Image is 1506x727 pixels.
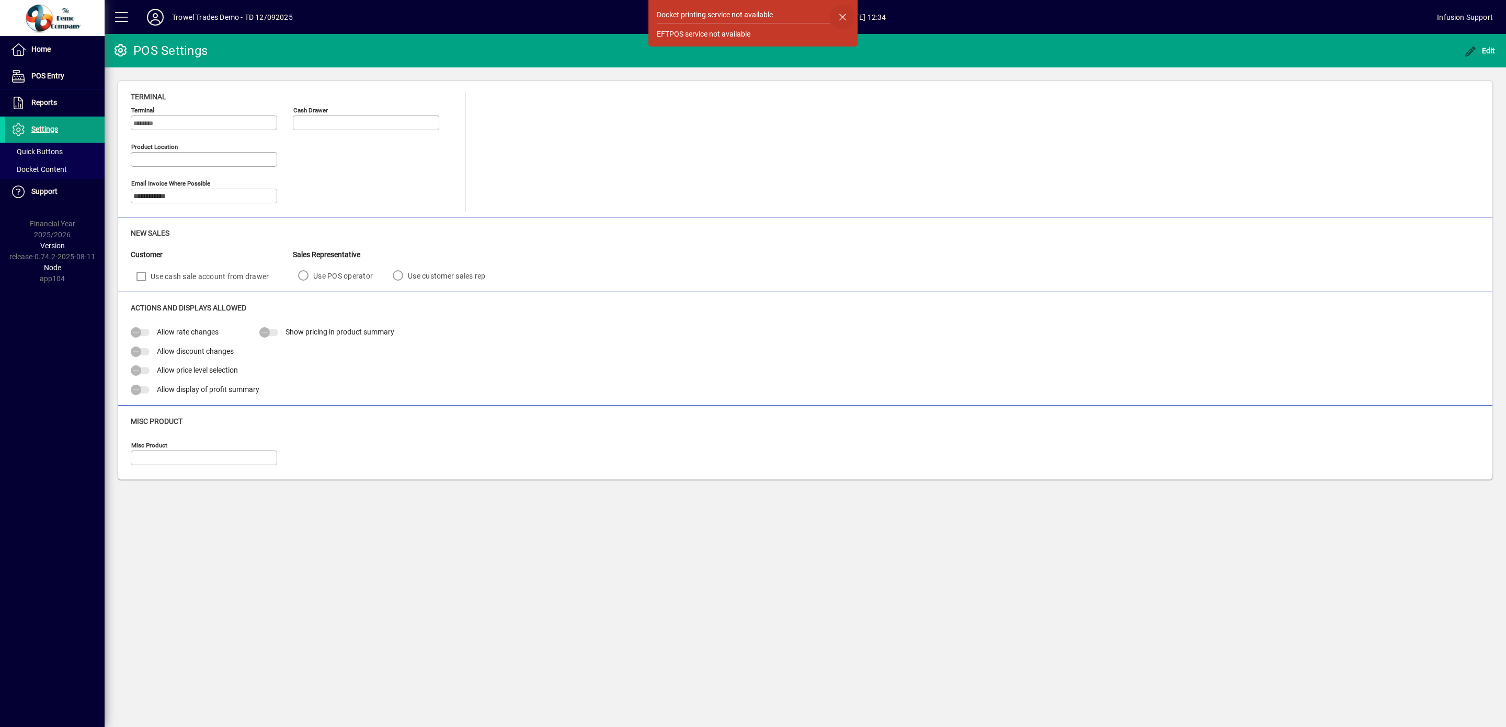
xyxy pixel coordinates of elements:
[5,179,105,205] a: Support
[10,147,63,156] span: Quick Buttons
[5,90,105,116] a: Reports
[293,107,328,114] mat-label: Cash Drawer
[40,241,65,250] span: Version
[31,72,64,80] span: POS Entry
[5,143,105,160] a: Quick Buttons
[31,98,57,107] span: Reports
[44,263,61,272] span: Node
[1464,47,1496,55] span: Edit
[131,180,210,187] mat-label: Email Invoice where possible
[131,143,178,151] mat-label: Product location
[31,45,51,53] span: Home
[139,8,172,27] button: Profile
[293,249,500,260] div: Sales Representative
[31,187,58,195] span: Support
[157,328,219,336] span: Allow rate changes
[657,29,750,40] div: EFTPOS service not available
[10,165,67,174] span: Docket Content
[157,385,259,394] span: Allow display of profit summary
[293,9,1437,26] span: [DATE] 12:34
[131,417,182,425] span: Misc Product
[131,249,293,260] div: Customer
[131,107,154,114] mat-label: Terminal
[5,63,105,89] a: POS Entry
[286,328,394,336] span: Show pricing in product summary
[157,347,234,355] span: Allow discount changes
[1462,41,1498,60] button: Edit
[131,304,246,312] span: Actions and Displays Allowed
[5,160,105,178] a: Docket Content
[31,125,58,133] span: Settings
[131,93,166,101] span: Terminal
[131,229,169,237] span: New Sales
[157,366,238,374] span: Allow price level selection
[131,442,167,449] mat-label: Misc Product
[1437,9,1493,26] div: Infusion Support
[5,37,105,63] a: Home
[172,9,293,26] div: Trowel Trades Demo - TD 12/092025
[112,42,208,59] div: POS Settings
